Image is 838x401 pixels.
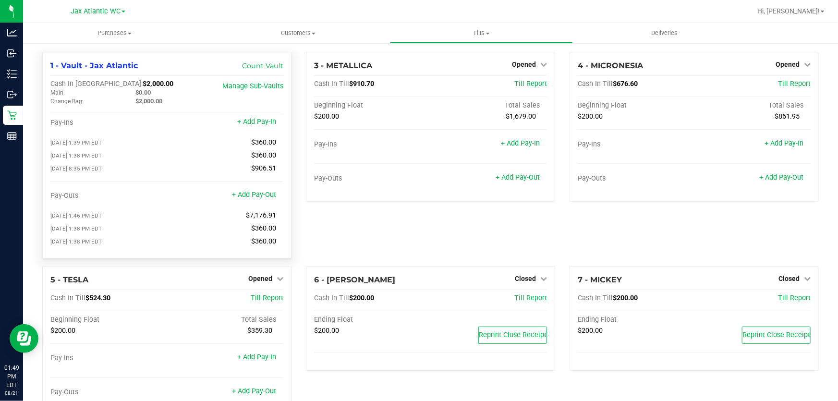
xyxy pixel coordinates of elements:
[514,80,547,88] a: Till Report
[573,23,756,43] a: Deliveries
[50,212,102,219] span: [DATE] 1:46 PM EDT
[613,80,638,88] span: $676.60
[390,23,573,43] a: Tills
[50,98,84,105] span: Change Bag:
[4,364,19,389] p: 01:49 PM EDT
[251,151,276,159] span: $360.00
[349,294,374,302] span: $200.00
[314,316,430,324] div: Ending Float
[514,294,547,302] a: Till Report
[578,316,694,324] div: Ending Float
[246,211,276,219] span: $7,176.91
[50,165,102,172] span: [DATE] 8:35 PM EDT
[251,138,276,146] span: $360.00
[242,61,283,70] a: Count Vault
[578,140,694,149] div: Pay-Ins
[512,61,536,68] span: Opened
[314,174,430,183] div: Pay-Outs
[478,327,547,344] button: Reprint Close Receipt
[778,275,800,282] span: Closed
[50,192,167,200] div: Pay-Outs
[7,110,17,120] inline-svg: Retail
[578,112,603,121] span: $200.00
[85,294,110,302] span: $524.30
[7,90,17,99] inline-svg: Outbound
[7,131,17,141] inline-svg: Reports
[135,89,151,96] span: $0.00
[314,112,339,121] span: $200.00
[206,23,390,43] a: Customers
[778,80,811,88] a: Till Report
[479,331,547,339] span: Reprint Close Receipt
[135,97,162,105] span: $2,000.00
[349,80,374,88] span: $910.70
[50,139,102,146] span: [DATE] 1:39 PM EDT
[776,61,800,68] span: Opened
[50,354,167,363] div: Pay-Ins
[314,140,430,149] div: Pay-Ins
[578,294,613,302] span: Cash In Till
[314,80,349,88] span: Cash In Till
[251,224,276,232] span: $360.00
[7,28,17,37] inline-svg: Analytics
[50,294,85,302] span: Cash In Till
[742,331,810,339] span: Reprint Close Receipt
[248,275,272,282] span: Opened
[694,101,810,110] div: Total Sales
[515,275,536,282] span: Closed
[50,152,102,159] span: [DATE] 1:38 PM EDT
[50,119,167,127] div: Pay-Ins
[237,353,276,361] a: + Add Pay-In
[50,89,65,96] span: Main:
[742,327,811,344] button: Reprint Close Receipt
[7,49,17,58] inline-svg: Inbound
[232,387,276,395] a: + Add Pay-Out
[613,294,638,302] span: $200.00
[314,101,430,110] div: Beginning Float
[50,388,167,397] div: Pay-Outs
[50,225,102,232] span: [DATE] 1:38 PM EDT
[23,23,206,43] a: Purchases
[314,275,395,284] span: 6 - [PERSON_NAME]
[222,82,283,90] a: Manage Sub-Vaults
[314,327,339,335] span: $200.00
[251,237,276,245] span: $360.00
[232,191,276,199] a: + Add Pay-Out
[50,238,102,245] span: [DATE] 1:38 PM EDT
[775,112,800,121] span: $861.95
[578,275,622,284] span: 7 - MICKEY
[167,316,283,324] div: Total Sales
[50,80,143,88] span: Cash In [GEOGRAPHIC_DATA]:
[4,389,19,397] p: 08/21
[496,173,540,182] a: + Add Pay-Out
[430,101,547,110] div: Total Sales
[251,164,276,172] span: $906.51
[10,324,38,353] iframe: Resource center
[314,61,372,70] span: 3 - METALLICA
[757,7,820,15] span: Hi, [PERSON_NAME]!
[23,29,206,37] span: Purchases
[50,275,88,284] span: 5 - TESLA
[578,174,694,183] div: Pay-Outs
[50,316,167,324] div: Beginning Float
[143,80,173,88] span: $2,000.00
[314,294,349,302] span: Cash In Till
[71,7,121,15] span: Jax Atlantic WC
[50,61,138,70] span: 1 - Vault - Jax Atlantic
[251,294,283,302] a: Till Report
[237,118,276,126] a: + Add Pay-In
[506,112,536,121] span: $1,679.00
[578,80,613,88] span: Cash In Till
[207,29,389,37] span: Customers
[390,29,573,37] span: Tills
[778,294,811,302] a: Till Report
[578,101,694,110] div: Beginning Float
[50,327,75,335] span: $200.00
[765,139,803,147] a: + Add Pay-In
[578,61,643,70] span: 4 - MICRONESIA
